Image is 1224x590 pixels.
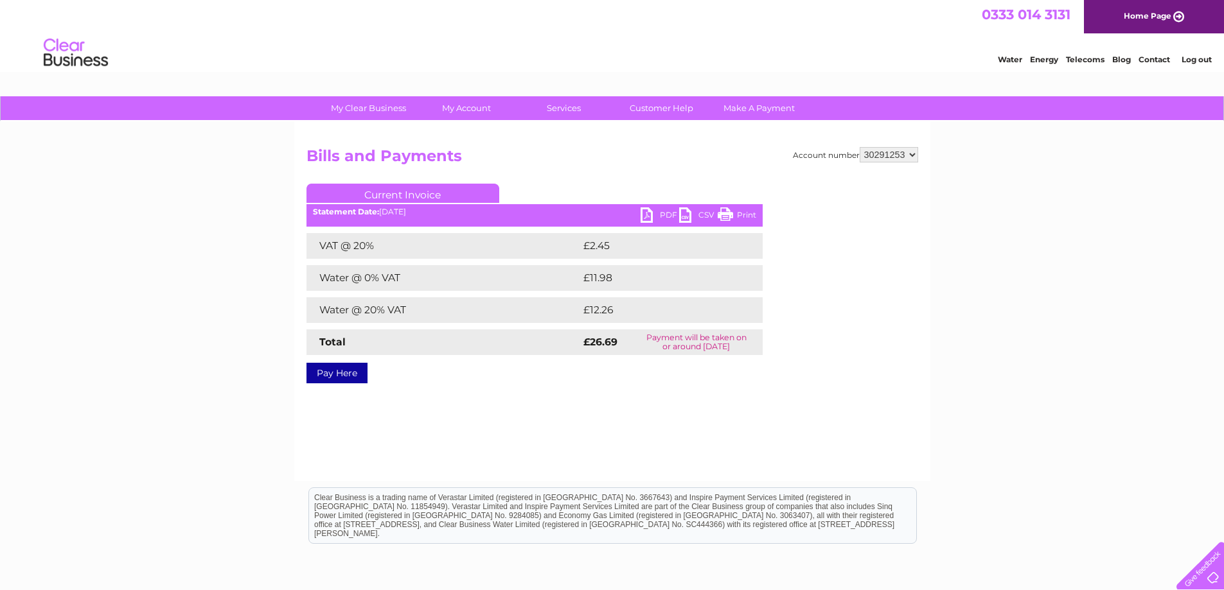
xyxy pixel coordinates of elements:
[511,96,617,120] a: Services
[583,336,617,348] strong: £26.69
[306,184,499,203] a: Current Invoice
[315,96,421,120] a: My Clear Business
[306,297,580,323] td: Water @ 20% VAT
[306,233,580,259] td: VAT @ 20%
[1112,55,1131,64] a: Blog
[43,33,109,73] img: logo.png
[309,7,916,62] div: Clear Business is a trading name of Verastar Limited (registered in [GEOGRAPHIC_DATA] No. 3667643...
[1030,55,1058,64] a: Energy
[1139,55,1170,64] a: Contact
[306,147,918,171] h2: Bills and Payments
[641,207,679,226] a: PDF
[706,96,812,120] a: Make A Payment
[580,233,732,259] td: £2.45
[413,96,519,120] a: My Account
[580,297,736,323] td: £12.26
[679,207,718,226] a: CSV
[580,265,734,291] td: £11.98
[998,55,1022,64] a: Water
[718,207,756,226] a: Print
[982,6,1070,22] a: 0333 014 3131
[608,96,714,120] a: Customer Help
[630,329,763,355] td: Payment will be taken on or around [DATE]
[1066,55,1104,64] a: Telecoms
[306,265,580,291] td: Water @ 0% VAT
[306,207,763,216] div: [DATE]
[319,336,346,348] strong: Total
[793,147,918,162] div: Account number
[1182,55,1212,64] a: Log out
[306,363,368,383] a: Pay Here
[313,207,379,216] b: Statement Date:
